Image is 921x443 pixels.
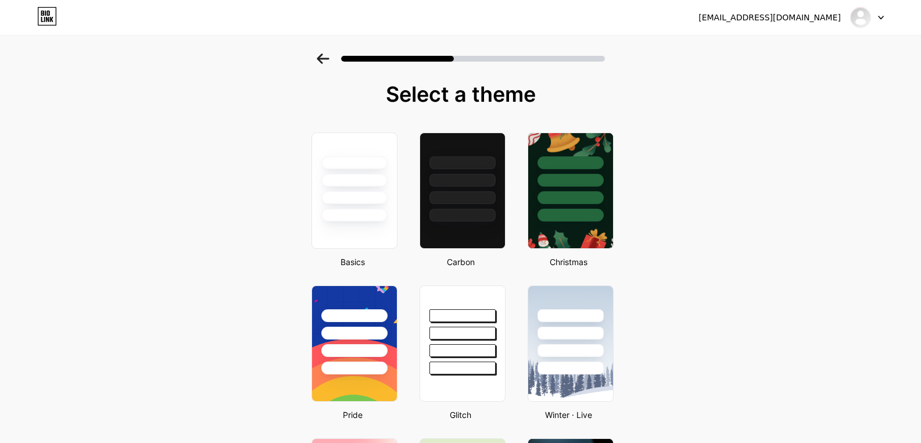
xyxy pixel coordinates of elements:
[416,256,506,268] div: Carbon
[308,409,397,421] div: Pride
[307,83,615,106] div: Select a theme
[308,256,397,268] div: Basics
[850,6,872,28] img: rian anto
[524,256,614,268] div: Christmas
[698,12,841,24] div: [EMAIL_ADDRESS][DOMAIN_NAME]
[524,409,614,421] div: Winter · Live
[416,409,506,421] div: Glitch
